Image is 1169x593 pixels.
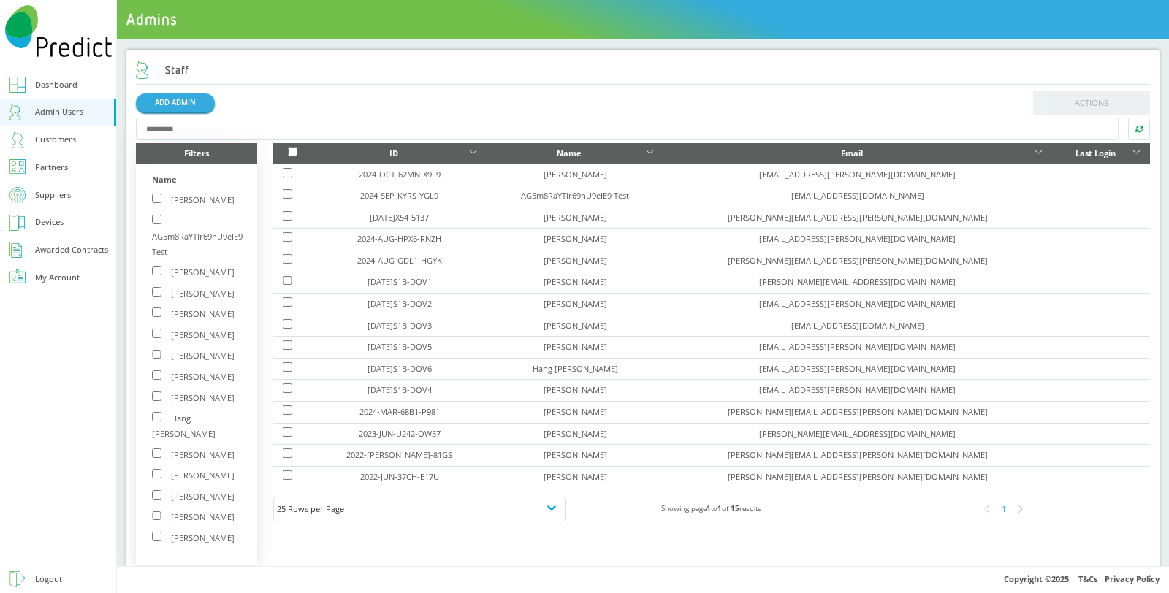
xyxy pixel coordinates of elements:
a: [EMAIL_ADDRESS][PERSON_NAME][DOMAIN_NAME] [759,363,956,374]
a: [PERSON_NAME][EMAIL_ADDRESS][DOMAIN_NAME] [759,428,956,439]
b: 1 [717,504,722,513]
a: [PERSON_NAME][EMAIL_ADDRESS][PERSON_NAME][DOMAIN_NAME] [728,255,988,266]
a: 2024-AUG-GDL1-HGYK [357,255,442,266]
div: 1 [996,501,1012,517]
label: [PERSON_NAME] [152,267,235,278]
input: AG5m8RaYTlr69nU9eIE9 Test [152,215,161,224]
label: [PERSON_NAME] [152,511,235,522]
a: [DATE]S1B-DOV6 [368,363,432,374]
a: 2024-OCT-62MN-X9L9 [359,169,441,180]
input: [PERSON_NAME] [152,266,161,275]
div: Logout [35,572,62,587]
div: Last Login [1062,146,1130,161]
a: [PERSON_NAME] [544,233,607,244]
a: [DATE]S1B-DOV2 [368,298,432,309]
a: [PERSON_NAME][EMAIL_ADDRESS][PERSON_NAME][DOMAIN_NAME] [728,471,988,482]
a: 2024-AUG-HPX6-RNZH [357,233,441,244]
a: [PERSON_NAME] [544,255,607,266]
input: [PERSON_NAME] [152,532,161,541]
div: ID [322,146,466,161]
input: [PERSON_NAME] [152,329,161,338]
a: 2022-[PERSON_NAME]-81GS [346,449,452,460]
a: [DATE]X54-5137 [370,212,429,223]
label: [PERSON_NAME] [152,392,235,403]
a: [PERSON_NAME][EMAIL_ADDRESS][DOMAIN_NAME] [759,276,956,287]
div: My Account [35,270,80,286]
a: [PERSON_NAME] [544,212,607,223]
label: [PERSON_NAME] [152,288,235,299]
a: [PERSON_NAME][EMAIL_ADDRESS][PERSON_NAME][DOMAIN_NAME] [728,212,988,223]
input: [PERSON_NAME] [152,287,161,296]
a: [PERSON_NAME] [544,276,607,287]
label: [PERSON_NAME] [152,371,235,382]
input: [PERSON_NAME] [152,370,161,380]
a: Hang [PERSON_NAME] [533,363,618,374]
a: T&Cs [1078,573,1097,584]
a: [PERSON_NAME] [544,320,607,331]
div: Showing page to of results [566,502,858,517]
label: AG5m8RaYTlr69nU9eIE9 Test [152,215,243,257]
label: [PERSON_NAME] [152,491,235,502]
a: 2022-JUN-37CH-E17U [360,471,439,482]
a: ADD ADMIN [136,93,215,112]
a: AG5m8RaYTlr69nU9eIE9 Test [521,190,629,201]
div: Partners [35,160,68,175]
input: [PERSON_NAME] [152,350,161,359]
div: Name [152,172,241,194]
div: Customers [35,132,76,148]
a: [PERSON_NAME] [544,384,607,395]
a: [EMAIL_ADDRESS][PERSON_NAME][DOMAIN_NAME] [759,341,956,352]
b: 1 [707,504,711,513]
a: Privacy Policy [1105,573,1160,584]
div: Copyright © 2025 [117,566,1169,593]
input: [PERSON_NAME] [152,490,161,500]
a: [EMAIL_ADDRESS][DOMAIN_NAME] [791,320,924,331]
label: [PERSON_NAME] [152,449,235,460]
a: [DATE]S1B-DOV4 [368,384,432,395]
a: [EMAIL_ADDRESS][DOMAIN_NAME] [791,190,924,201]
div: Awarded Contracts [35,242,108,258]
a: [PERSON_NAME] [544,406,607,417]
label: [PERSON_NAME] [152,329,235,340]
a: [PERSON_NAME] [544,449,607,460]
a: [DATE]S1B-DOV1 [368,276,432,287]
label: [PERSON_NAME] [152,350,235,361]
a: [PERSON_NAME][EMAIL_ADDRESS][PERSON_NAME][DOMAIN_NAME] [728,449,988,460]
a: [PERSON_NAME] [544,471,607,482]
a: [EMAIL_ADDRESS][PERSON_NAME][DOMAIN_NAME] [759,169,956,180]
label: [PERSON_NAME] [152,308,235,319]
div: Dashboard [35,77,77,93]
div: Filters [136,143,257,164]
a: [EMAIL_ADDRESS][PERSON_NAME][DOMAIN_NAME] [759,233,956,244]
a: [PERSON_NAME] [544,428,607,439]
a: [EMAIL_ADDRESS][PERSON_NAME][DOMAIN_NAME] [759,384,956,395]
a: [PERSON_NAME] [544,341,607,352]
a: [PERSON_NAME][EMAIL_ADDRESS][PERSON_NAME][DOMAIN_NAME] [728,406,988,417]
div: Name [496,146,643,161]
input: [PERSON_NAME] [152,448,161,458]
b: 15 [731,504,739,513]
input: [PERSON_NAME] [152,194,161,203]
div: 25 Rows per Page [277,502,562,517]
div: Suppliers [35,188,71,203]
label: [PERSON_NAME] [152,470,235,481]
a: [PERSON_NAME] [544,169,607,180]
input: [PERSON_NAME] [152,469,161,478]
input: [PERSON_NAME] [152,391,161,401]
a: [PERSON_NAME] [544,298,607,309]
input: [PERSON_NAME] [152,511,161,521]
label: [PERSON_NAME] [152,532,235,543]
div: Devices [35,215,64,230]
a: 2023-JUN-U242-OW57 [359,428,441,439]
div: Email [673,146,1031,161]
input: Hang [PERSON_NAME] [152,412,161,421]
div: Admin Users [35,104,83,120]
a: 2024-SEP-KYRS-YGL9 [360,190,438,201]
a: 2024-MAR-68B1-P981 [359,406,440,417]
a: [DATE]S1B-DOV5 [368,341,432,352]
img: Predict Mobile [5,5,112,57]
a: [EMAIL_ADDRESS][PERSON_NAME][DOMAIN_NAME] [759,298,956,309]
h2: Staff [136,61,189,79]
label: Hang [PERSON_NAME] [152,413,216,439]
input: [PERSON_NAME] [152,307,161,317]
